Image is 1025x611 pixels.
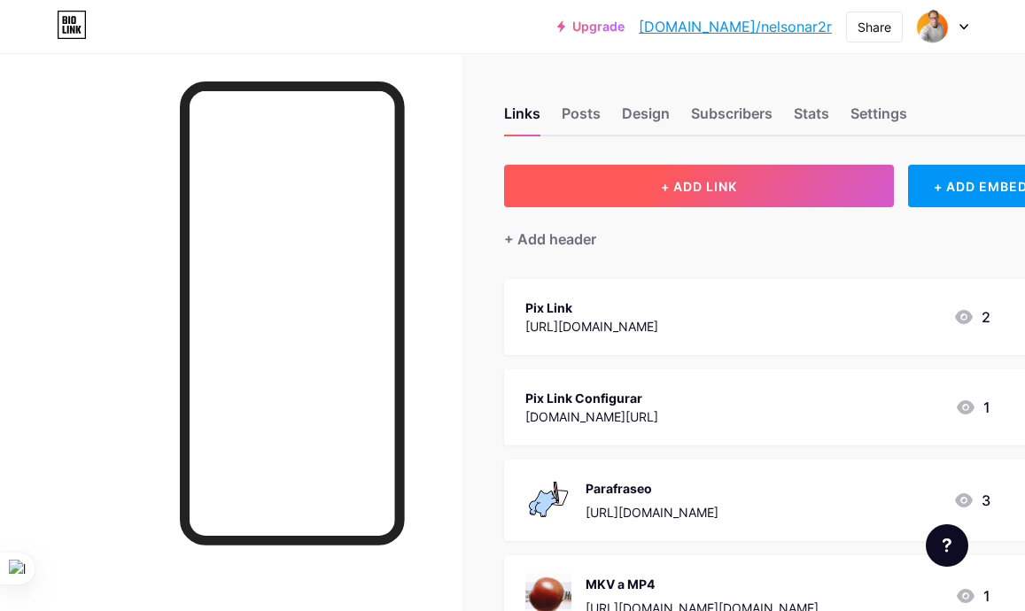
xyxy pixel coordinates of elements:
[955,397,990,418] div: 1
[586,575,819,593] div: MKV a MP4
[794,103,829,135] div: Stats
[525,407,658,426] div: [DOMAIN_NAME][URL]
[850,103,907,135] div: Settings
[504,165,894,207] button: + ADD LINK
[691,103,773,135] div: Subscribers
[504,103,540,135] div: Links
[525,317,658,336] div: [URL][DOMAIN_NAME]
[525,477,571,523] img: Parafraseo
[955,585,990,607] div: 1
[953,306,990,328] div: 2
[953,490,990,511] div: 3
[525,298,658,317] div: Pix Link
[916,10,950,43] img: Nelson Arturo Vergara
[586,503,718,522] div: [URL][DOMAIN_NAME]
[504,228,596,250] div: + Add header
[562,103,601,135] div: Posts
[661,179,737,194] span: + ADD LINK
[586,479,718,498] div: Parafraseo
[639,16,832,37] a: [DOMAIN_NAME]/nelsonar2r
[622,103,670,135] div: Design
[858,18,891,36] div: Share
[557,19,625,34] a: Upgrade
[525,389,658,407] div: Pix Link Configurar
